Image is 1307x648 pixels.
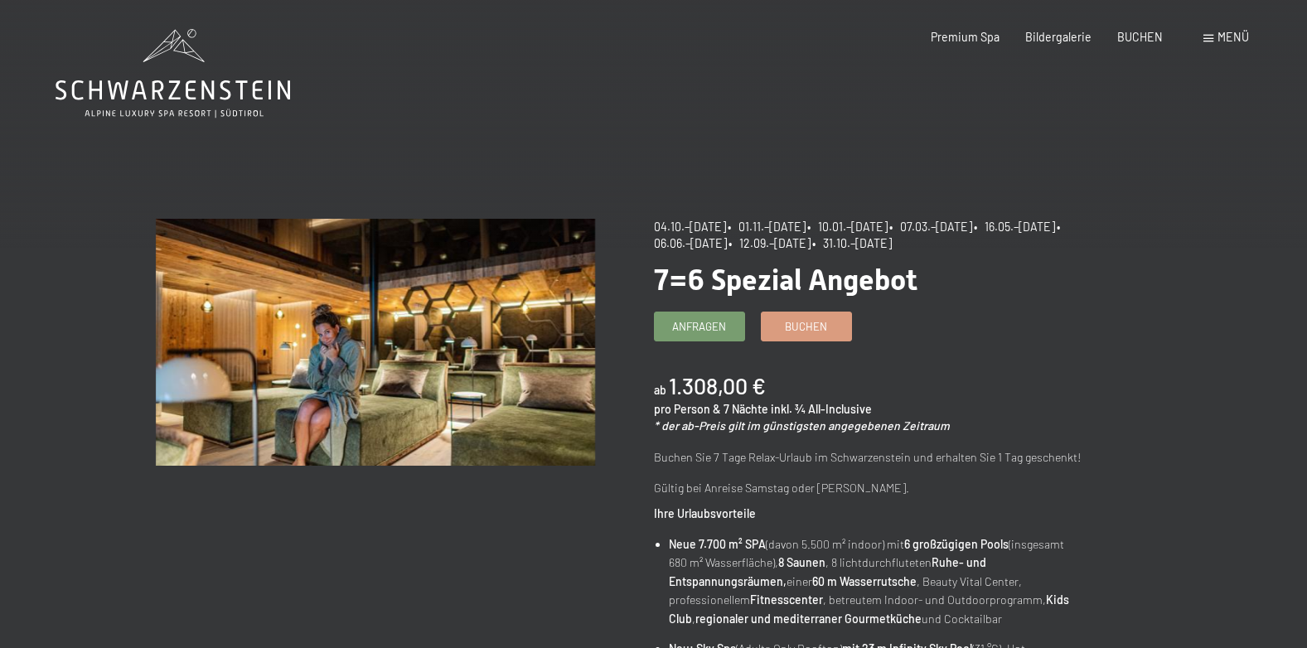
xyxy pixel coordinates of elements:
strong: Ihre Urlaubsvorteile [654,506,756,520]
span: ab [654,383,666,397]
p: Buchen Sie 7 Tage Relax-Urlaub im Schwarzenstein und erhalten Sie 1 Tag geschenkt! [654,448,1093,467]
span: • 31.10.–[DATE] [812,236,892,250]
span: • 07.03.–[DATE] [889,220,972,234]
span: Anfragen [672,319,726,334]
strong: Ruhe- und Entspannungsräumen, [669,555,986,588]
strong: Fitnesscenter [750,592,823,607]
li: (davon 5.500 m² indoor) mit (insgesamt 680 m² Wasserfläche), , 8 lichtdurchfluteten einer , Beaut... [669,535,1093,629]
span: • 12.09.–[DATE] [729,236,811,250]
span: pro Person & [654,402,721,416]
span: • 16.05.–[DATE] [974,220,1055,234]
strong: 8 Saunen [778,555,825,569]
span: • 01.11.–[DATE] [728,220,806,234]
a: Anfragen [655,312,744,340]
span: Menü [1217,30,1249,44]
span: inkl. ¾ All-Inclusive [771,402,872,416]
p: Gültig bei Anreise Samstag oder [PERSON_NAME]. [654,479,1093,498]
span: 7=6 Spezial Angebot [654,263,917,297]
img: 7=6 Spezial Angebot [156,219,595,466]
strong: Kids Club [669,592,1069,626]
span: • 10.01.–[DATE] [807,220,888,234]
span: 7 Nächte [724,402,768,416]
a: Bildergalerie [1025,30,1092,44]
em: * der ab-Preis gilt im günstigsten angegebenen Zeitraum [654,418,950,433]
strong: regionaler und mediterraner Gourmetküche [695,612,922,626]
a: Premium Spa [931,30,1000,44]
span: • 06.06.–[DATE] [654,220,1065,250]
strong: 6 großzügigen Pools [904,537,1009,551]
strong: 60 m Wasserrutsche [812,574,917,588]
strong: Neue 7.700 m² SPA [669,537,766,551]
a: Buchen [762,312,851,340]
span: 04.10.–[DATE] [654,220,726,234]
span: Buchen [785,319,827,334]
a: BUCHEN [1117,30,1163,44]
b: 1.308,00 € [669,372,766,399]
